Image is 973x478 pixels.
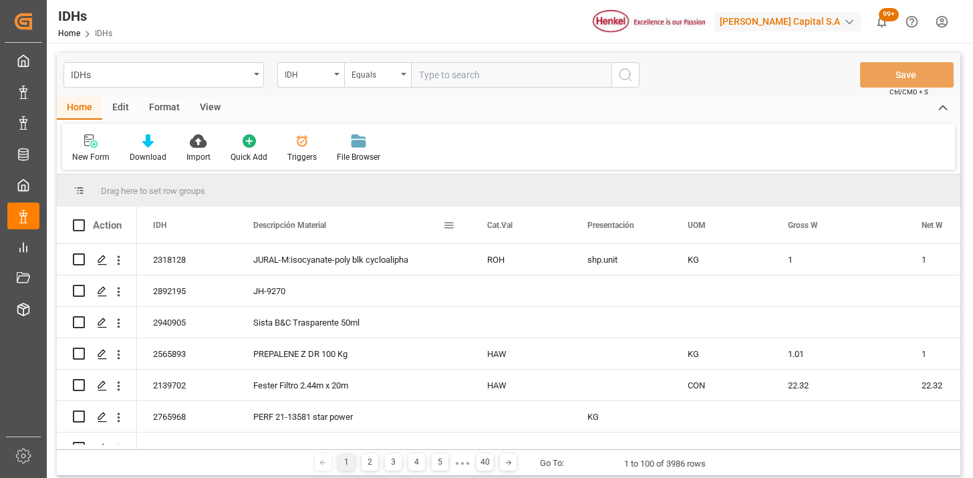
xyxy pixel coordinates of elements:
[385,454,402,471] div: 3
[772,370,906,400] div: 22.32
[922,221,943,230] span: Net W
[476,454,493,471] div: 40
[137,370,237,400] div: 2139702
[137,275,237,306] div: 2892195
[93,219,122,231] div: Action
[611,62,640,88] button: search button
[102,97,139,120] div: Edit
[58,6,112,26] div: IDHs
[338,454,355,471] div: 1
[714,12,861,31] div: [PERSON_NAME] Capital S.A
[237,338,471,369] div: PREPALENE Z DR 100 Kg
[688,221,706,230] span: UOM
[137,307,237,338] div: 2940905
[237,433,471,463] div: JH 8291
[411,62,611,88] input: Type to search
[593,10,705,33] img: Henkel%20logo.jpg_1689854090.jpg
[897,7,927,37] button: Help Center
[455,458,470,468] div: ● ● ●
[237,307,471,338] div: Sista B&C Trasparente 50ml
[867,7,897,37] button: show 100 new notifications
[57,275,137,307] div: Press SPACE to select this row.
[57,401,137,433] div: Press SPACE to select this row.
[672,370,772,400] div: CON
[137,338,237,369] div: 2565893
[137,401,237,432] div: 2765968
[540,457,564,470] div: Go To:
[471,244,571,275] div: ROH
[788,221,818,230] span: Gross W
[72,151,110,163] div: New Form
[253,221,326,230] span: Descripción Material
[130,151,166,163] div: Download
[772,338,906,369] div: 1.01
[190,97,231,120] div: View
[237,370,471,400] div: Fester Filtro 2.44m x 20m
[471,338,571,369] div: HAW
[860,62,954,88] button: Save
[408,454,425,471] div: 4
[624,457,706,471] div: 1 to 100 of 3986 rows
[889,87,928,97] span: Ctrl/CMD + S
[471,370,571,400] div: HAW
[186,151,211,163] div: Import
[57,307,137,338] div: Press SPACE to select this row.
[57,370,137,401] div: Press SPACE to select this row.
[879,8,899,21] span: 99+
[101,186,205,196] span: Drag here to set row groups
[287,151,317,163] div: Triggers
[57,97,102,120] div: Home
[432,454,448,471] div: 5
[587,221,634,230] span: Presentación
[237,275,471,306] div: JH-9270
[772,244,906,275] div: 1
[714,9,867,34] button: [PERSON_NAME] Capital S.A
[672,244,772,275] div: KG
[772,433,906,463] div: 1.058
[63,62,264,88] button: open menu
[571,244,672,275] div: shp.unit
[362,454,378,471] div: 2
[237,244,471,275] div: JURAL-M:isocyanate-poly blk cycloalipha
[153,221,166,230] span: IDH
[352,66,397,81] div: Equals
[58,29,80,38] a: Home
[137,433,237,463] div: 2266080
[285,66,330,81] div: IDH
[471,433,571,463] div: ROH
[277,62,344,88] button: open menu
[57,338,137,370] div: Press SPACE to select this row.
[237,401,471,432] div: PERF 21-13581 star power
[231,151,267,163] div: Quick Add
[139,97,190,120] div: Format
[57,244,137,275] div: Press SPACE to select this row.
[487,221,513,230] span: Cat.Val
[672,338,772,369] div: KG
[571,401,672,432] div: KG
[71,66,249,82] div: IDHs
[344,62,411,88] button: open menu
[57,433,137,464] div: Press SPACE to select this row.
[137,244,237,275] div: 2318128
[337,151,380,163] div: File Browser
[672,433,772,463] div: KG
